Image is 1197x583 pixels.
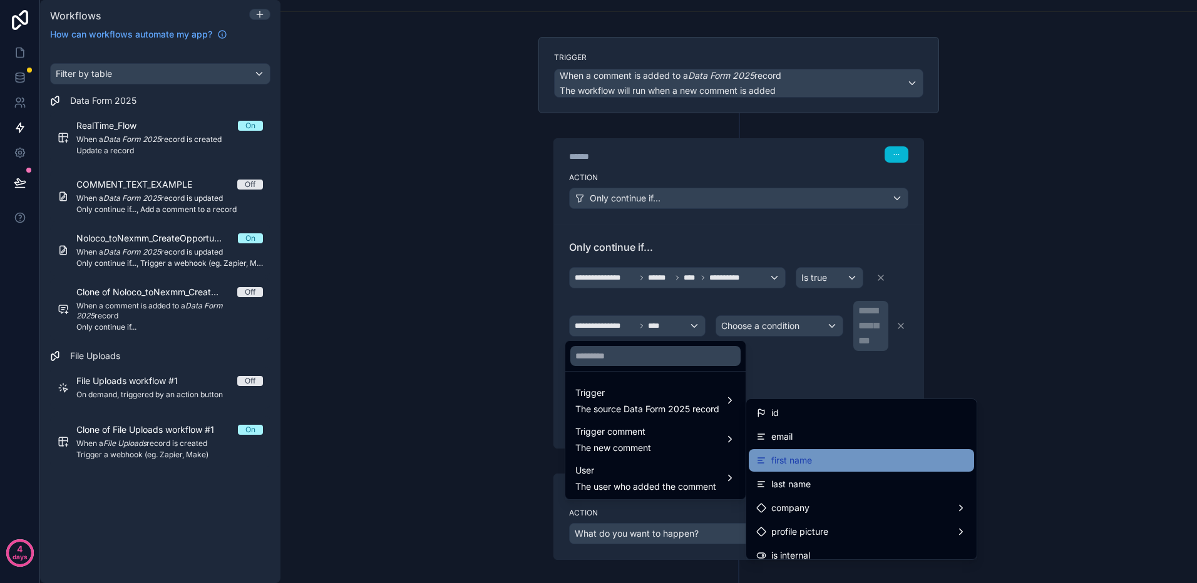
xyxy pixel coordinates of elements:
[771,524,828,539] span: profile picture
[771,405,779,420] span: id
[575,424,651,439] span: Trigger comment
[575,463,716,478] span: User
[575,403,719,415] span: The source Data Form 2025 record
[771,477,811,492] span: last name
[771,500,809,515] span: company
[771,453,812,468] span: first name
[771,429,793,444] span: email
[575,442,651,454] span: The new comment
[575,480,716,493] span: The user who added the comment
[771,548,810,563] span: is internal
[575,385,719,400] span: Trigger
